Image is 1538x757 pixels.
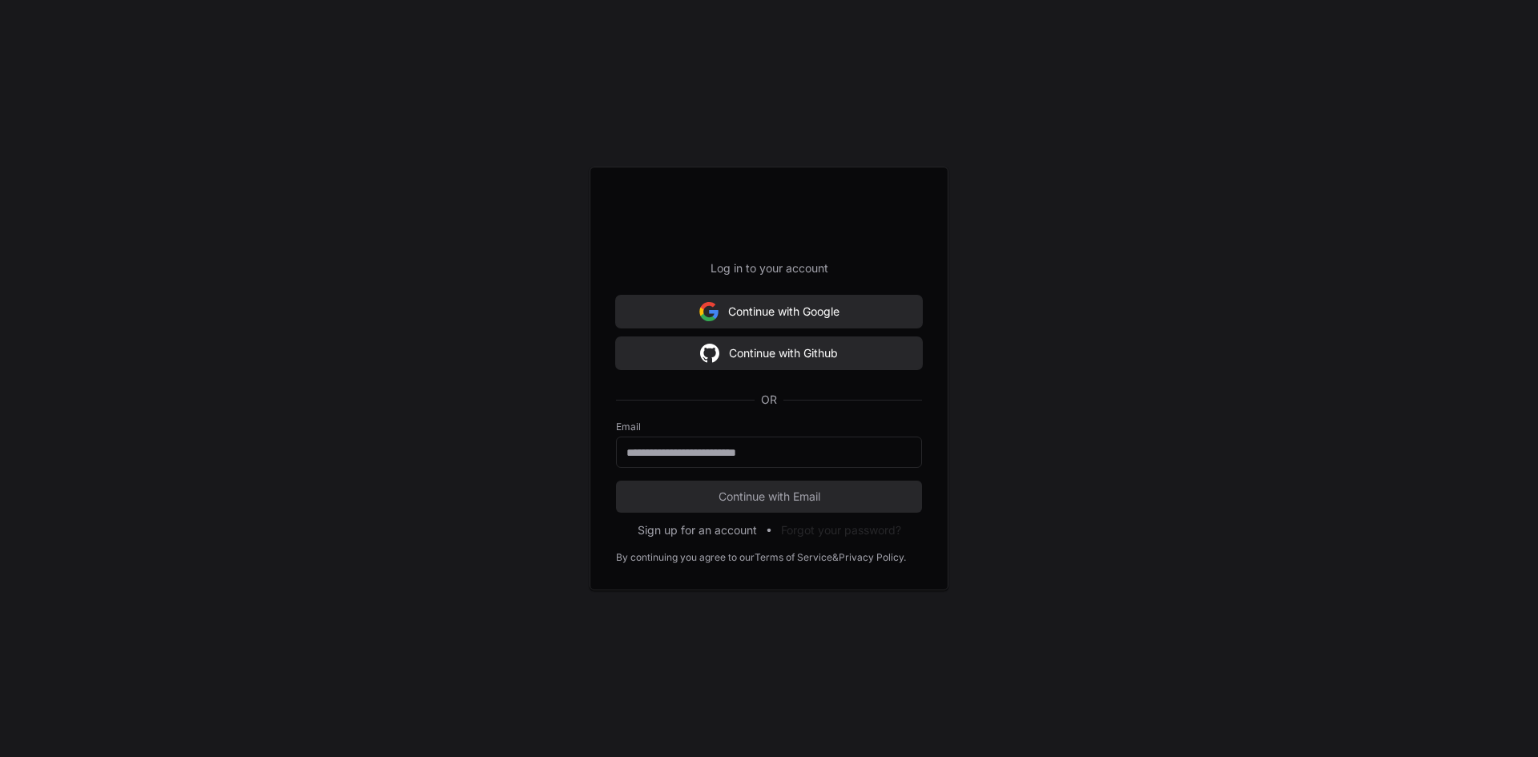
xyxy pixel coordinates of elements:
[616,421,922,433] label: Email
[616,489,922,505] span: Continue with Email
[781,522,901,538] button: Forgot your password?
[755,551,832,564] a: Terms of Service
[699,296,719,328] img: Sign in with google
[616,337,922,369] button: Continue with Github
[839,551,906,564] a: Privacy Policy.
[616,481,922,513] button: Continue with Email
[616,551,755,564] div: By continuing you agree to our
[832,551,839,564] div: &
[616,260,922,276] p: Log in to your account
[700,337,719,369] img: Sign in with google
[616,296,922,328] button: Continue with Google
[755,392,783,408] span: OR
[638,522,757,538] button: Sign up for an account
